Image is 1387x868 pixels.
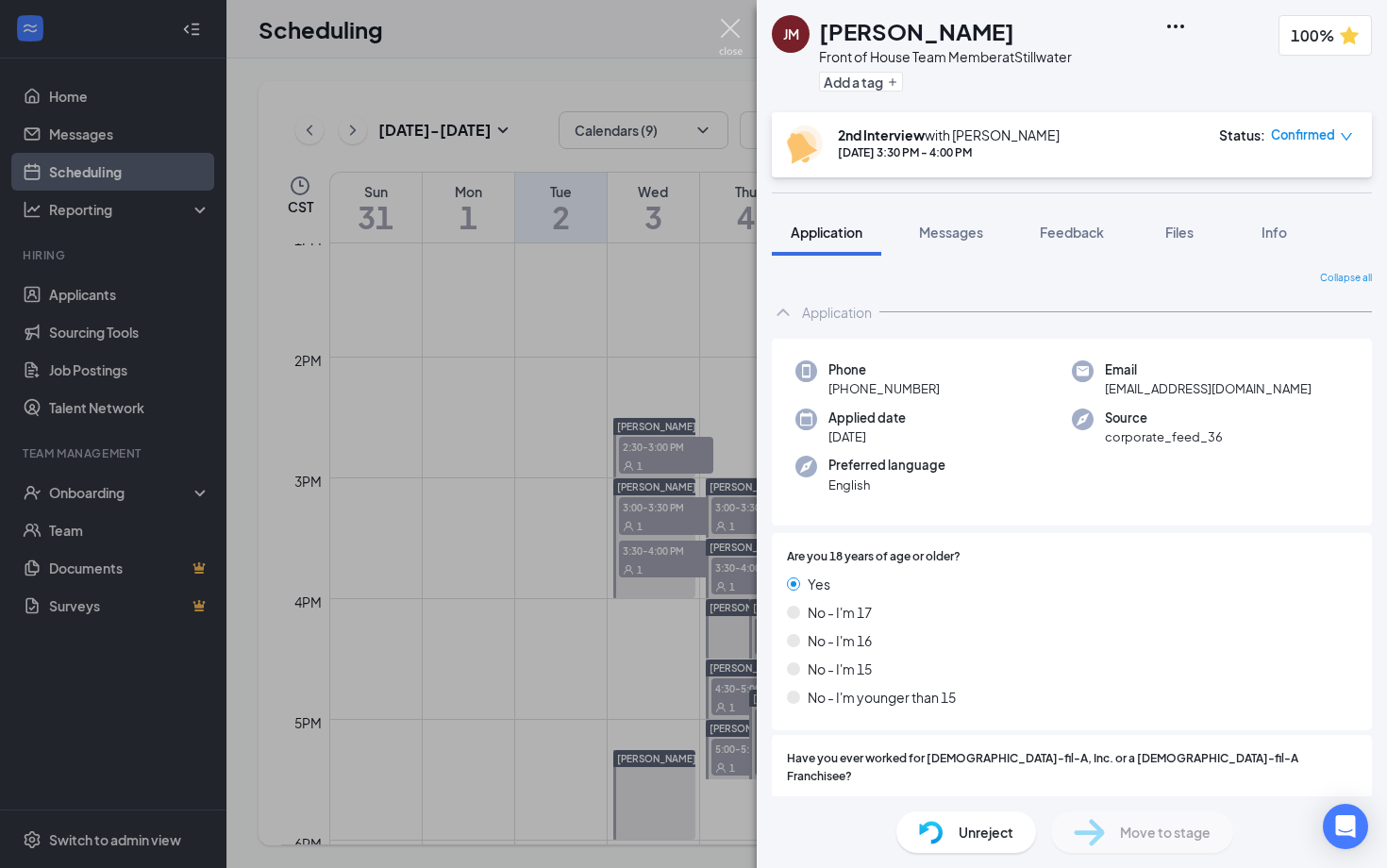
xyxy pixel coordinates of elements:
[1320,271,1372,286] span: Collapse all
[838,126,925,143] b: 2nd Interview
[887,76,898,88] svg: Plus
[1105,409,1223,427] span: Source
[828,456,945,475] span: Preferred language
[808,630,872,651] span: No - I'm 16
[787,750,1357,786] span: Have you ever worked for [DEMOGRAPHIC_DATA]-fil-A, Inc. or a [DEMOGRAPHIC_DATA]-fil-A Franchisee?
[828,409,906,427] span: Applied date
[1262,224,1287,241] span: Info
[1040,224,1104,241] span: Feedback
[819,47,1072,66] div: Front of House Team Member at Stillwater
[1219,125,1265,144] div: Status :
[819,72,903,92] button: PlusAdd a tag
[1165,224,1194,241] span: Files
[1291,24,1334,47] span: 100%
[772,301,794,324] svg: ChevronUp
[919,224,983,241] span: Messages
[1340,130,1353,143] span: down
[808,574,830,594] span: Yes
[828,360,940,379] span: Phone
[1105,379,1312,398] span: [EMAIL_ADDRESS][DOMAIN_NAME]
[828,427,906,446] span: [DATE]
[808,602,872,623] span: No - I'm 17
[1120,822,1211,843] span: Move to stage
[1323,804,1368,849] div: Open Intercom Messenger
[808,687,956,708] span: No - I'm younger than 15
[828,379,940,398] span: [PHONE_NUMBER]
[1271,125,1335,144] span: Confirmed
[828,476,945,494] span: English
[808,793,830,814] span: Yes
[1105,427,1223,446] span: corporate_feed_36
[819,15,1014,47] h1: [PERSON_NAME]
[959,822,1013,843] span: Unreject
[838,144,1060,160] div: [DATE] 3:30 PM - 4:00 PM
[838,125,1060,144] div: with [PERSON_NAME]
[808,659,872,679] span: No - I'm 15
[1164,15,1187,38] svg: Ellipses
[783,25,799,43] div: JM
[1105,360,1312,379] span: Email
[787,548,961,566] span: Are you 18 years of age or older?
[791,224,862,241] span: Application
[802,303,872,322] div: Application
